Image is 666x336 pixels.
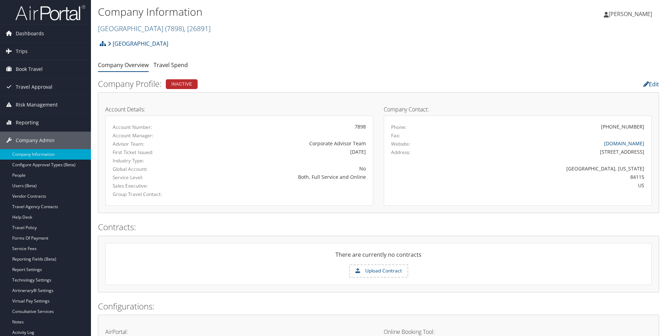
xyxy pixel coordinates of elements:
div: US [457,182,645,189]
a: [DOMAIN_NAME] [604,140,644,147]
div: 7898 [200,123,366,130]
label: Upload Contract [350,265,408,277]
h1: Company Information [98,5,472,19]
label: Global Account: [113,166,190,173]
span: Reporting [16,114,39,131]
label: Address: [391,149,410,156]
div: Corporate Advisor Team [200,140,366,147]
label: Advisor Team: [113,140,190,147]
div: Both, Full Service and Online [200,173,366,181]
span: [PERSON_NAME] [609,10,652,18]
label: Website: [391,140,410,147]
span: Trips [16,43,28,60]
span: Risk Management [16,96,58,114]
h4: AirPortal: [105,329,373,335]
span: Dashboards [16,25,44,42]
h2: Configurations: [98,300,659,312]
span: Company Admin [16,132,55,149]
label: First Ticket Issued: [113,149,190,156]
a: [PERSON_NAME] [604,3,659,24]
div: [DATE] [200,148,366,155]
label: Fax: [391,132,400,139]
h2: Company Profile: [98,78,468,90]
div: [GEOGRAPHIC_DATA], [US_STATE] [457,165,645,172]
div: No [200,165,366,172]
a: [GEOGRAPHIC_DATA] [98,24,211,33]
a: Company Overview [98,61,149,69]
div: [PHONE_NUMBER] [601,123,644,130]
span: Book Travel [16,60,43,78]
a: Travel Spend [154,61,188,69]
span: ( 7898 ) [165,24,184,33]
label: Industry Type: [113,157,190,164]
h2: Contracts: [98,221,659,233]
div: [STREET_ADDRESS] [457,148,645,155]
a: [GEOGRAPHIC_DATA] [108,37,168,51]
label: Service Level: [113,174,190,181]
a: Edit [643,80,659,88]
div: Inactive [166,79,198,89]
h4: Online Booking Tool: [384,329,652,335]
label: Account Number: [113,124,190,131]
span: Travel Approval [16,78,52,96]
label: Sales Executive: [113,182,190,189]
label: Group Travel Contact: [113,191,190,198]
span: , [ 26891 ] [184,24,211,33]
label: Phone: [391,124,406,131]
img: airportal-logo.png [15,5,85,21]
label: Account Manager: [113,132,190,139]
div: 84115 [457,173,645,181]
div: There are currently no contracts [106,250,651,264]
h4: Company Contact: [384,107,652,112]
h4: Account Details: [105,107,373,112]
